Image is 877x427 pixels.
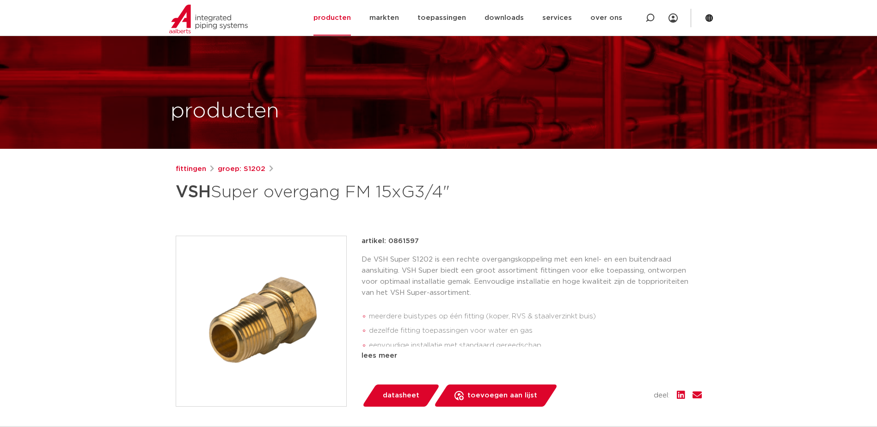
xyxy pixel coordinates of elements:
a: groep: S1202 [218,164,265,175]
a: datasheet [362,384,440,407]
span: deel: [654,390,669,401]
img: Product Image for VSH Super overgang FM 15xG3/4" [176,236,346,406]
span: toevoegen aan lijst [467,388,537,403]
h1: Super overgang FM 15xG3/4" [176,178,523,206]
span: datasheet [383,388,419,403]
p: artikel: 0861597 [362,236,419,247]
strong: VSH [176,184,211,201]
p: De VSH Super S1202 is een rechte overgangskoppeling met een knel- en een buitendraad aansluiting.... [362,254,702,299]
li: meerdere buistypes op één fitting (koper, RVS & staalverzinkt buis) [369,309,702,324]
h1: producten [171,97,279,126]
a: fittingen [176,164,206,175]
li: dezelfde fitting toepassingen voor water en gas [369,323,702,338]
div: lees meer [362,350,702,361]
li: eenvoudige installatie met standaard gereedschap [369,338,702,353]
